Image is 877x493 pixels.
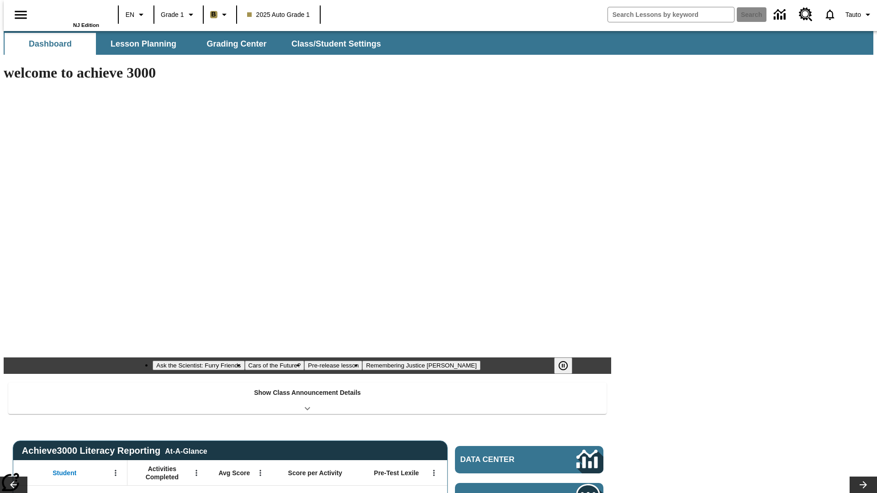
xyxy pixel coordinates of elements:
[218,469,250,477] span: Avg Score
[374,469,419,477] span: Pre-Test Lexile
[842,6,877,23] button: Profile/Settings
[7,1,34,28] button: Open side menu
[165,446,207,456] div: At-A-Glance
[40,3,99,28] div: Home
[206,6,233,23] button: Boost Class color is light brown. Change class color
[768,2,793,27] a: Data Center
[4,31,873,55] div: SubNavbar
[98,33,189,55] button: Lesson Planning
[455,446,603,473] a: Data Center
[22,446,207,456] span: Achieve3000 Literacy Reporting
[254,466,267,480] button: Open Menu
[247,10,310,20] span: 2025 Auto Grade 1
[126,10,134,20] span: EN
[211,9,216,20] span: B
[284,33,388,55] button: Class/Student Settings
[109,466,122,480] button: Open Menu
[427,466,441,480] button: Open Menu
[8,383,607,414] div: Show Class Announcement Details
[304,361,362,370] button: Slide 3 Pre-release lesson
[153,361,244,370] button: Slide 1 Ask the Scientist: Furry Friends
[191,33,282,55] button: Grading Center
[73,22,99,28] span: NJ Edition
[845,10,861,20] span: Tauto
[793,2,818,27] a: Resource Center, Will open in new tab
[818,3,842,26] a: Notifications
[554,357,581,374] div: Pause
[288,469,343,477] span: Score per Activity
[362,361,480,370] button: Slide 4 Remembering Justice O'Connor
[190,466,203,480] button: Open Menu
[40,4,99,22] a: Home
[5,33,96,55] button: Dashboard
[122,6,151,23] button: Language: EN, Select a language
[161,10,184,20] span: Grade 1
[53,469,76,477] span: Student
[4,64,611,81] h1: welcome to achieve 3000
[4,33,389,55] div: SubNavbar
[850,477,877,493] button: Lesson carousel, Next
[460,455,546,464] span: Data Center
[608,7,734,22] input: search field
[157,6,200,23] button: Grade: Grade 1, Select a grade
[245,361,305,370] button: Slide 2 Cars of the Future?
[554,357,572,374] button: Pause
[132,465,192,481] span: Activities Completed
[254,388,361,398] p: Show Class Announcement Details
